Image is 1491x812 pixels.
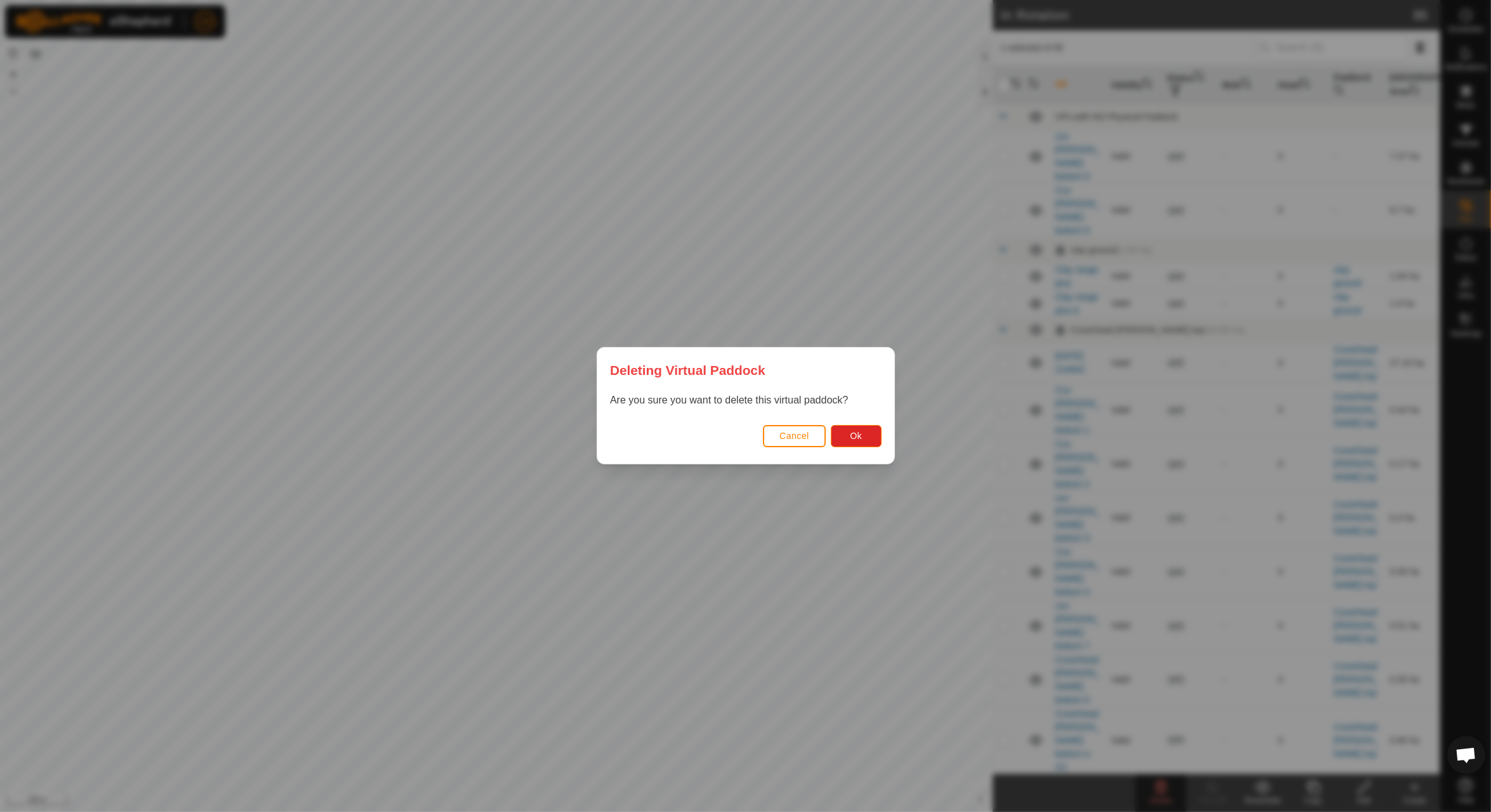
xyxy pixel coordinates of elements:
p: Are you sure you want to delete this virtual paddock? [610,393,882,409]
button: Ok [830,425,881,447]
div: Open chat [1447,736,1485,774]
span: Cancel [779,431,809,442]
span: Deleting Virtual Paddock [610,360,765,380]
button: Cancel [763,425,826,447]
span: Ok [850,431,862,442]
